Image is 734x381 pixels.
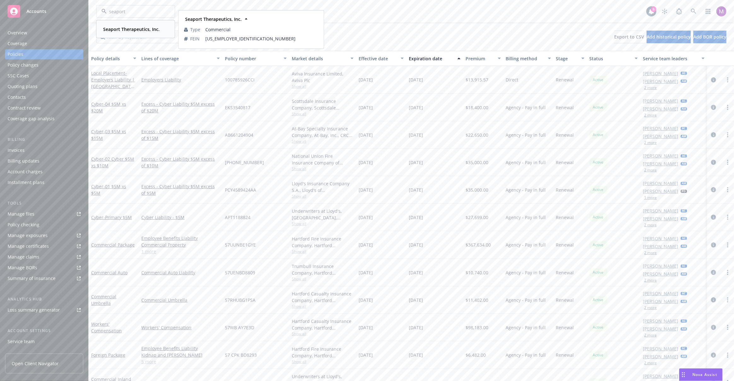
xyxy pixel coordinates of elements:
[5,71,83,81] a: SSC Cases
[359,76,373,83] span: [DATE]
[141,345,220,352] a: Employee Benefits Liability
[141,128,220,141] a: Excess - Cyber Liability $5M excess of $15M
[644,251,657,255] button: 2 more
[8,177,44,188] div: Installment plans
[724,186,731,193] a: more
[466,297,488,303] span: $11,402.00
[5,81,83,92] a: Quoting plans
[292,193,354,199] span: Show all
[724,296,731,304] a: more
[724,131,731,139] a: more
[185,16,242,22] strong: Seaport Therapeutics, Inc.
[5,200,83,206] div: Tools
[8,103,41,113] div: Contract review
[5,167,83,177] a: Account charges
[8,39,27,49] div: Coverage
[91,128,126,141] span: - 03 $5M xs $15M
[139,51,222,66] button: Lines of coverage
[554,51,587,66] button: Stage
[710,324,717,331] a: circleInformation
[292,276,354,282] span: Show all
[359,104,373,111] span: [DATE]
[592,242,605,248] span: Active
[190,26,200,33] span: Type
[724,158,731,166] a: more
[5,296,83,302] div: Analytics hub
[8,241,49,251] div: Manage certificates
[409,132,423,138] span: [DATE]
[225,297,255,303] span: 57RHUBG1PSA
[91,214,132,220] a: Cyber
[643,152,678,159] a: [PERSON_NAME]
[716,6,726,16] img: photo
[466,214,488,221] span: $27,699.00
[8,156,39,166] div: Billing updates
[225,269,255,276] span: 57UENBD8809
[359,324,373,331] span: [DATE]
[141,297,220,303] a: Commercial Umbrella
[506,214,546,221] span: Agency - Pay in full
[643,160,678,167] a: [PERSON_NAME]
[5,114,83,124] a: Coverage gap analysis
[292,139,354,144] span: Show all
[463,51,503,66] button: Premium
[292,318,354,331] div: Hartford Casualty Insurance Company, Hartford Insurance Group
[506,269,546,276] span: Agency - Pay in full
[640,51,707,66] button: Service team leaders
[643,105,678,112] a: [PERSON_NAME]
[409,352,423,358] span: [DATE]
[359,187,373,193] span: [DATE]
[506,241,546,248] span: Agency - Pay in full
[643,318,678,324] a: [PERSON_NAME]
[8,49,23,59] div: Policies
[141,55,213,62] div: Lines of coverage
[503,51,554,66] button: Billing method
[643,235,678,242] a: [PERSON_NAME]
[292,304,354,309] span: Show all
[359,55,397,62] div: Effective date
[5,230,83,241] a: Manage exposures
[643,325,678,332] a: [PERSON_NAME]
[141,358,220,365] a: 5 more
[506,104,546,111] span: Agency - Pay in full
[8,347,48,357] div: Sales relationships
[644,86,657,90] button: 2 more
[466,76,488,83] span: $13,915.57
[5,28,83,38] a: Overview
[643,263,678,269] a: [PERSON_NAME]
[556,241,574,248] span: Renewal
[409,104,423,111] span: [DATE]
[679,369,687,381] div: Drag to move
[356,51,406,66] button: Effective date
[5,209,83,219] a: Manage files
[687,5,700,18] a: Search
[91,55,129,62] div: Policy details
[91,183,126,196] span: - 01 $5M xs $5M
[91,101,126,114] a: Cyber
[643,243,678,250] a: [PERSON_NAME]
[506,352,546,358] span: Agency - Pay in full
[12,360,59,367] span: Open Client Navigator
[91,321,122,334] a: Workers' Compensation
[724,104,731,111] a: more
[5,177,83,188] a: Installment plans
[359,352,373,358] span: [DATE]
[141,214,220,221] a: Cyber Liability - $5M
[107,8,162,15] input: Filter by keyword
[5,263,83,273] a: Manage BORs
[5,103,83,113] a: Contract review
[592,187,605,193] span: Active
[103,214,132,220] span: - Primary $5M
[225,55,280,62] div: Policy number
[205,35,318,42] span: [US_EMPLOYER_IDENTIFICATION_NUMBER]
[702,5,714,18] a: Switch app
[103,26,160,32] strong: Seaport Therapeutics, Inc.
[710,241,717,249] a: circleInformation
[643,188,678,194] a: [PERSON_NAME]
[225,324,254,331] span: 57WB AY7E3D
[8,92,26,102] div: Contacts
[292,111,354,116] span: Show all
[673,5,685,18] a: Report a Bug
[5,49,83,59] a: Policies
